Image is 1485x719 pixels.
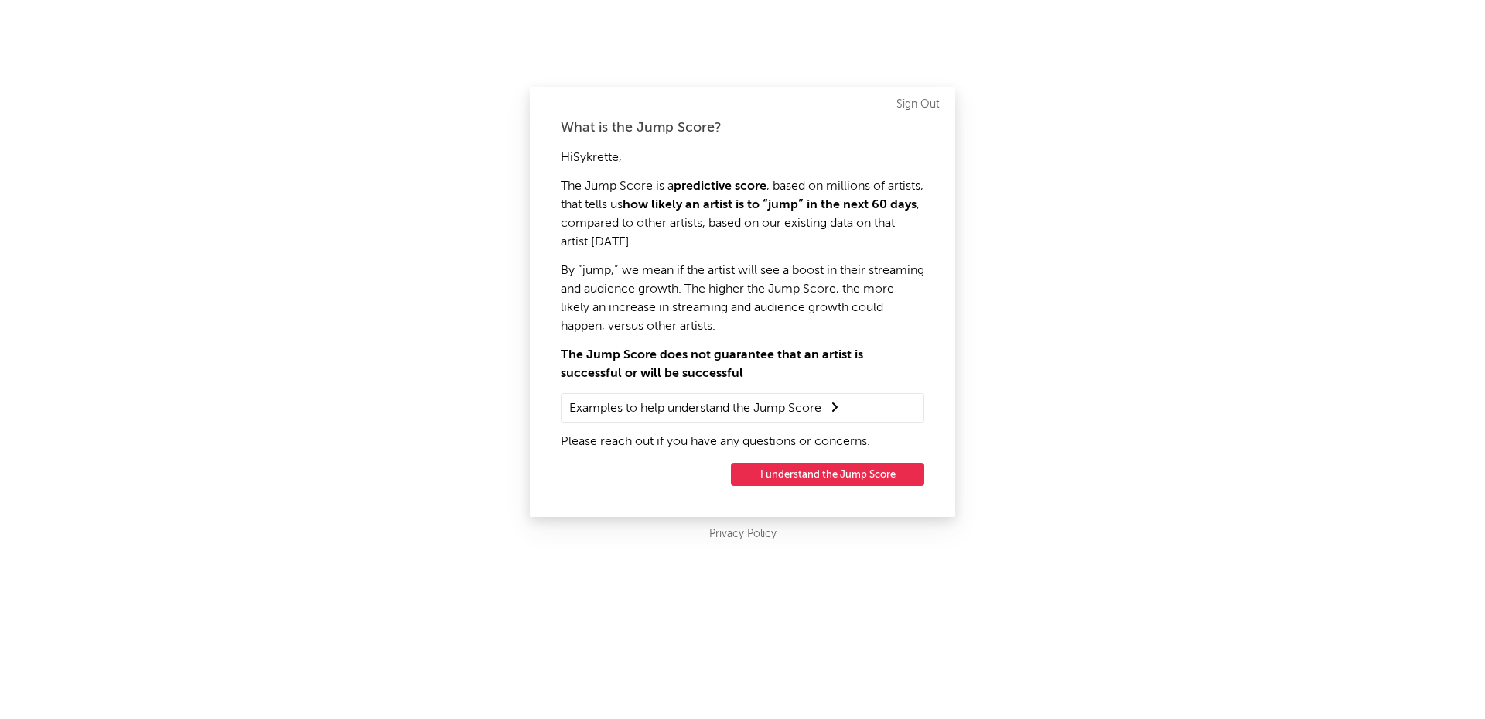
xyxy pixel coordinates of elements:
[561,262,924,336] p: By “jump,” we mean if the artist will see a boost in their streaming and audience growth. The hig...
[561,349,863,380] strong: The Jump Score does not guarantee that an artist is successful or will be successful
[561,177,924,252] p: The Jump Score is a , based on millions of artists, that tells us , compared to other artists, ba...
[709,525,777,544] a: Privacy Policy
[674,180,766,193] strong: predictive score
[569,398,916,418] summary: Examples to help understand the Jump Score
[896,95,940,114] a: Sign Out
[561,149,924,167] p: Hi Sykrette ,
[623,199,917,211] strong: how likely an artist is to “jump” in the next 60 days
[561,118,924,137] div: What is the Jump Score?
[561,433,924,451] p: Please reach out if you have any questions or concerns.
[731,463,924,486] button: I understand the Jump Score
